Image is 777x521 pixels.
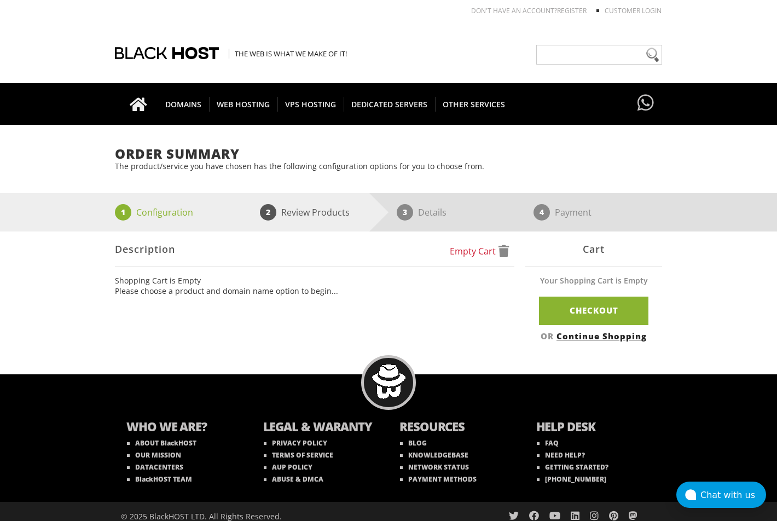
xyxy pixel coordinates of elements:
a: NEED HELP? [537,450,585,460]
a: Have questions? [635,83,657,124]
span: WEB HOSTING [209,97,278,112]
p: Review Products [281,204,350,221]
a: BlackHOST TEAM [127,474,192,484]
div: Your Shopping Cart is Empty [525,275,662,297]
b: RESOURCES [399,418,514,437]
span: DOMAINS [158,97,210,112]
div: Description [115,231,514,267]
a: Checkout [539,297,648,325]
a: ABUSE & DMCA [264,474,323,484]
a: OTHER SERVICES [435,83,513,125]
a: [PHONE_NUMBER] [537,474,606,484]
a: ABOUT BlackHOST [127,438,196,448]
b: HELP DESK [536,418,651,437]
img: BlackHOST mascont, Blacky. [372,364,406,399]
span: DEDICATED SERVERS [344,97,436,112]
a: FAQ [537,438,559,448]
b: LEGAL & WARANTY [263,418,378,437]
a: OUR MISSION [127,450,181,460]
a: KNOWLEDGEBASE [400,450,468,460]
span: 4 [534,204,550,221]
span: OTHER SERVICES [435,97,513,112]
a: NETWORK STATUS [400,462,469,472]
a: AUP POLICY [264,462,312,472]
a: GETTING STARTED? [537,462,608,472]
span: 2 [260,204,276,221]
div: Chat with us [700,490,766,500]
div: Cart [525,231,662,267]
a: DEDICATED SERVERS [344,83,436,125]
a: TERMS OF SERVICE [264,450,333,460]
span: 3 [397,204,413,221]
a: Customer Login [605,6,662,15]
b: WHO WE ARE? [126,418,241,437]
ul: Shopping Cart is Empty Please choose a product and domain name option to begin... [115,275,514,296]
a: DATACENTERS [127,462,183,472]
p: The product/service you have chosen has the following configuration options for you to choose from. [115,161,662,171]
a: VPS HOSTING [277,83,344,125]
p: Details [418,204,447,221]
a: Go to homepage [119,83,158,125]
a: Empty Cart [450,245,509,257]
a: Continue Shopping [556,331,647,341]
p: Payment [555,204,592,221]
input: Need help? [536,45,662,65]
a: REGISTER [557,6,587,15]
li: Don't have an account? [455,6,587,15]
a: DOMAINS [158,83,210,125]
span: 1 [115,204,131,221]
a: PRIVACY POLICY [264,438,327,448]
span: VPS HOSTING [277,97,344,112]
a: WEB HOSTING [209,83,278,125]
h1: Order Summary [115,147,662,161]
div: OR [525,331,662,341]
p: Configuration [136,204,193,221]
button: Chat with us [676,482,766,508]
span: The Web is what we make of it! [229,49,347,59]
a: PAYMENT METHODS [400,474,477,484]
a: BLOG [400,438,427,448]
